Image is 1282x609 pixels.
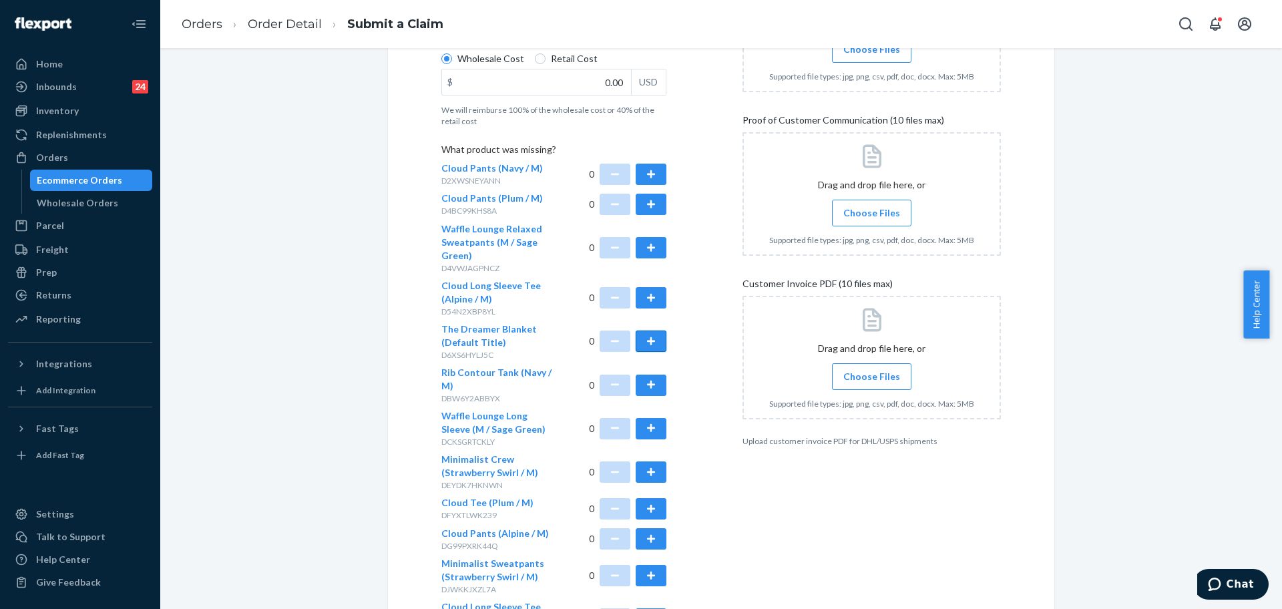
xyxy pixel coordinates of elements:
div: 0 [589,366,667,404]
span: Minimalist Sweatpants (Strawberry Swirl / M) [441,558,544,582]
div: Settings [36,507,74,521]
button: Integrations [8,353,152,375]
a: Help Center [8,549,152,570]
span: Choose Files [843,43,900,56]
span: Waffle Lounge Long Sleeve (M / Sage Green) [441,410,546,435]
span: Rib Contour Tank (Navy / M) [441,367,552,391]
div: Parcel [36,219,64,232]
div: Prep [36,266,57,279]
div: 0 [589,222,667,274]
div: Orders [36,151,68,164]
a: Settings [8,503,152,525]
a: Wholesale Orders [30,192,153,214]
button: Open Search Box [1172,11,1199,37]
span: Choose Files [843,206,900,220]
div: Add Fast Tag [36,449,84,461]
div: Talk to Support [36,530,105,544]
a: Reporting [8,309,152,330]
a: Parcel [8,215,152,236]
a: Ecommerce Orders [30,170,153,191]
p: D4BC99KHS8A [441,205,554,216]
input: $USD [442,69,631,95]
div: Ecommerce Orders [37,174,122,187]
a: Freight [8,239,152,260]
div: Reporting [36,313,81,326]
button: Give Feedback [8,572,152,593]
div: $ [442,69,458,95]
div: 0 [589,527,667,552]
a: Add Integration [8,380,152,401]
a: Inbounds24 [8,76,152,97]
div: Inventory [36,104,79,118]
div: Replenishments [36,128,107,142]
span: Cloud Pants (Alpine / M) [441,528,549,539]
span: Cloud Pants (Navy / M) [441,162,543,174]
p: DJWKKJXZL7A [441,584,554,595]
div: Integrations [36,357,92,371]
a: Prep [8,262,152,283]
input: Retail Cost [535,53,546,64]
p: DFYXTLWK239 [441,510,554,521]
div: USD [631,69,666,95]
div: 0 [589,453,667,491]
span: Cloud Pants (Plum / M) [441,192,543,204]
div: Add Integration [36,385,95,396]
div: 0 [589,162,667,186]
p: DG99PXRK44Q [441,540,554,552]
a: Submit a Claim [347,17,443,31]
p: Upload customer invoice PDF for DHL/USPS shipments [742,435,1001,447]
div: Wholesale Orders [37,196,118,210]
p: We will reimburse 100% of the wholesale cost or 40% of the retail cost [441,104,666,127]
a: Order Detail [248,17,322,31]
span: Cloud Tee (Plum / M) [441,497,533,508]
a: Returns [8,284,152,306]
span: Minimalist Crew (Strawberry Swirl / M) [441,453,538,478]
div: 0 [589,557,667,595]
button: Help Center [1243,270,1269,339]
a: Home [8,53,152,75]
div: 0 [589,279,667,317]
span: Choose Files [843,370,900,383]
div: Help Center [36,553,90,566]
span: The Dreamer Blanket (Default Title) [441,323,537,348]
p: DBW6Y2ABBYX [441,393,554,404]
div: 0 [589,409,667,447]
ol: breadcrumbs [171,5,454,44]
div: Give Feedback [36,576,101,589]
div: 0 [589,496,667,521]
img: Flexport logo [15,17,71,31]
p: What product was missing? [441,143,666,162]
a: Add Fast Tag [8,445,152,466]
div: Returns [36,288,71,302]
div: Fast Tags [36,422,79,435]
div: Freight [36,243,69,256]
p: DCKSGRTCKLY [441,436,554,447]
button: Open account menu [1231,11,1258,37]
span: Wholesale Cost [457,52,524,65]
span: Proof of Customer Communication (10 files max) [742,114,944,132]
button: Talk to Support [8,526,152,548]
div: Inbounds [36,80,77,93]
a: Orders [8,147,152,168]
span: Retail Cost [551,52,598,65]
iframe: Opens a widget where you can chat to one of our agents [1197,569,1269,602]
a: Orders [182,17,222,31]
div: 0 [589,192,667,216]
button: Open notifications [1202,11,1229,37]
div: 24 [132,80,148,93]
p: D4VWJAGPNCZ [441,262,554,274]
button: Close Navigation [126,11,152,37]
p: D54N2XBP8YL [441,306,554,317]
div: Home [36,57,63,71]
p: DEYDK7HKNWN [441,479,554,491]
div: 0 [589,323,667,361]
input: Wholesale Cost [441,53,452,64]
a: Replenishments [8,124,152,146]
a: Inventory [8,100,152,122]
button: Fast Tags [8,418,152,439]
span: Customer Invoice PDF (10 files max) [742,277,893,296]
span: Waffle Lounge Relaxed Sweatpants (M / Sage Green) [441,223,542,261]
p: D6XS6HYLJ5C [441,349,554,361]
